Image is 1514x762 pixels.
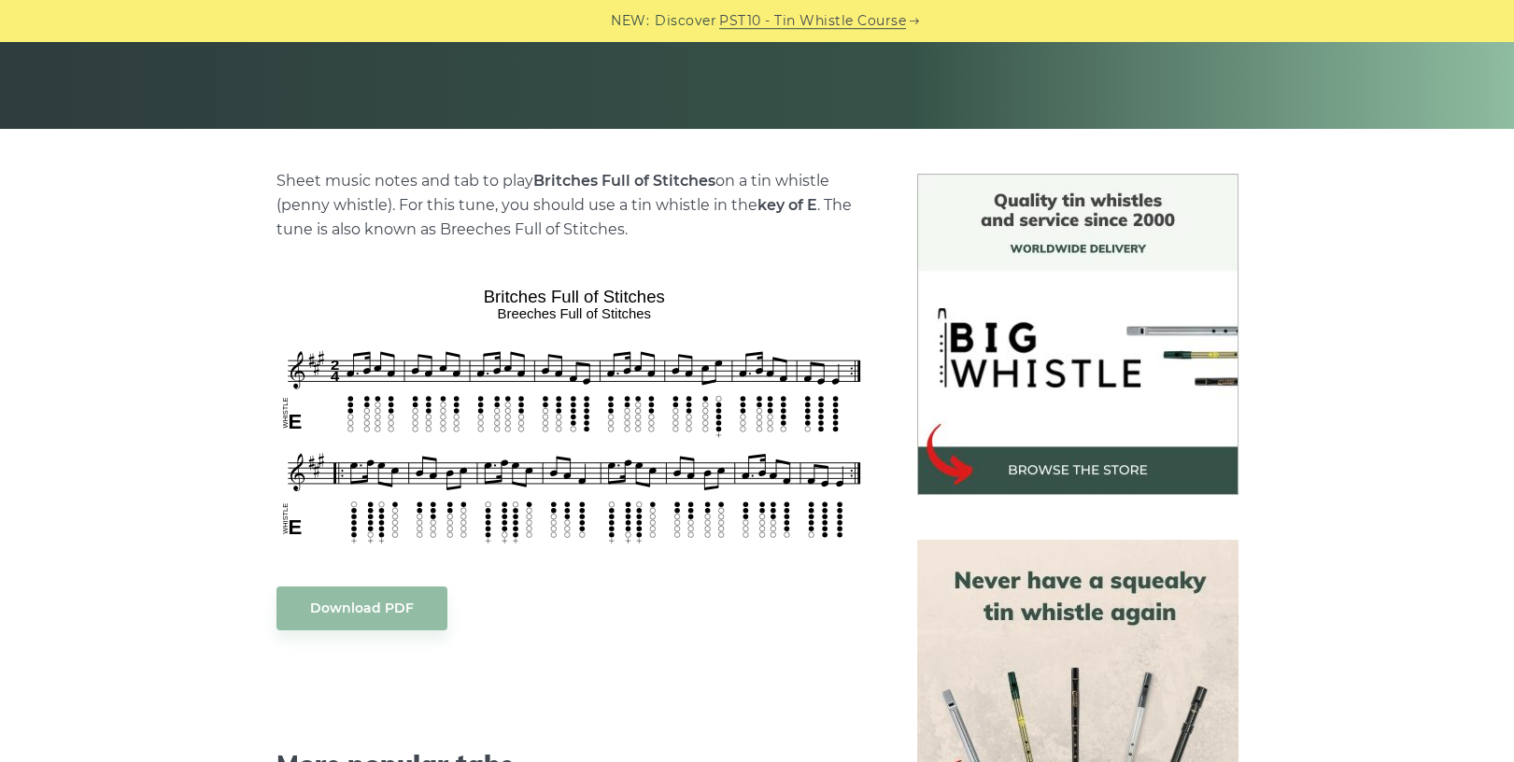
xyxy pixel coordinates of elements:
[757,196,817,214] strong: key of E
[655,10,716,32] span: Discover
[611,10,649,32] span: NEW:
[917,174,1238,495] img: BigWhistle Tin Whistle Store
[276,169,872,242] p: Sheet music notes and tab to play on a tin whistle (penny whistle). For this tune, you should use...
[533,172,715,190] strong: Britches Full of Stitches
[276,280,872,548] img: Britches Full of Stitches Tin Whistle Tabs & Sheet Music
[276,586,447,630] a: Download PDF
[719,10,906,32] a: PST10 - Tin Whistle Course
